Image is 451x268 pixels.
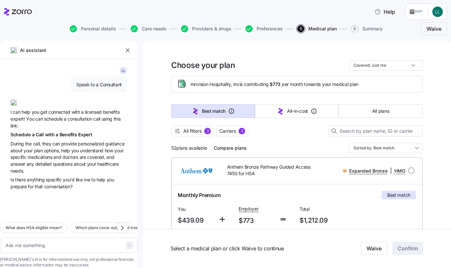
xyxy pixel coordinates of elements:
span: to [91,177,97,182]
span: your [87,161,97,167]
span: 6 [351,25,358,32]
span: prepare [10,184,28,189]
span: consultation [67,116,93,122]
span: call, [33,141,42,146]
span: Call [36,132,45,137]
span: specific [10,154,27,160]
button: Compare plans [211,143,249,153]
span: a [64,116,67,122]
span: you [71,148,80,153]
span: HMO [394,168,406,174]
span: specific [46,177,63,182]
span: and [106,154,114,160]
button: Help [369,5,400,18]
span: detailed [35,161,53,167]
span: with [45,132,56,137]
button: Waive [361,242,387,255]
span: a [32,132,36,137]
button: Waive [421,22,447,35]
span: You [178,206,213,212]
span: Carriers [219,128,236,134]
span: L L [121,69,125,72]
button: Care needs [131,25,167,32]
span: All-in-cost [287,108,308,114]
a: Care needs [129,25,167,32]
span: Anthem Bronze Pathway Guided Access 7450 for HSA [227,164,315,177]
span: your [114,148,123,153]
span: $1,212.09 [299,215,355,226]
span: Waive [426,25,442,33]
span: guidance [105,141,124,146]
a: Providers & drugs [180,25,231,32]
button: Carriers3 [216,126,248,136]
span: Best match [387,192,410,198]
span: Innvision Hospitality, Inc is contributing per month towards your medical plan [190,81,358,88]
span: Is [10,177,15,182]
h1: Choose your plan [171,60,235,70]
span: help [97,177,106,182]
span: healthcare [97,161,119,167]
span: they [42,141,52,146]
span: Expert [78,132,92,137]
div: | [343,167,406,175]
span: needs. [10,168,24,174]
span: Speak to a Consultant [76,81,122,88]
span: licensed [85,109,103,115]
span: using [101,116,114,122]
input: Search by plan name, ID or carrier [328,126,423,136]
span: Schedule [10,132,32,137]
span: call [93,116,101,122]
span: there [15,177,27,182]
span: can [52,141,61,146]
span: help [22,109,31,115]
button: 5Medical plan [297,25,337,32]
button: Personal details [70,25,116,32]
button: All filters3 [171,126,214,136]
span: Confirm [398,245,418,253]
img: Employer logo [410,8,423,16]
span: that [35,184,44,189]
span: Medical plan [308,26,337,31]
span: and [53,154,63,160]
span: get [40,109,48,115]
span: $773 [239,215,274,226]
span: how [105,148,115,153]
span: with [72,109,81,115]
img: ai-icon.png [10,99,17,106]
span: AI assistant [20,47,46,54]
span: expert! [10,116,26,122]
span: anything [27,177,46,182]
a: Personal details [68,25,116,32]
span: During [10,141,25,146]
span: like [76,177,84,182]
span: any [27,161,35,167]
span: All plans [372,108,389,114]
button: Which plans cover outpatient treatments best? [70,223,167,233]
span: $773 [270,81,280,88]
span: I [10,109,13,115]
span: options, [44,148,61,153]
span: a [56,132,59,137]
button: Confirm [392,242,423,255]
span: $439.09 [178,215,213,226]
span: Compare plans [214,145,247,151]
span: a [81,109,85,115]
span: Waive [367,245,382,253]
div: 3 [204,128,211,134]
span: about [74,161,87,167]
span: Total [299,206,355,212]
span: Providers & drugs [192,26,231,31]
input: Order by dropdown [349,143,423,153]
span: benefits [103,109,119,115]
span: medications [27,154,53,160]
span: you'd [63,177,76,182]
span: personalized [78,141,105,146]
img: Anthem [176,163,217,178]
span: Select a medical plan or click Waive to continue [171,244,337,253]
span: link: [10,123,18,128]
a: Preferences [244,25,283,32]
img: 8dee5a5ac65ecc59c4ab9d9762e4687c [432,7,443,17]
span: understand [80,148,105,153]
img: ai-icon.png [10,47,17,54]
div: 3 [239,128,245,134]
